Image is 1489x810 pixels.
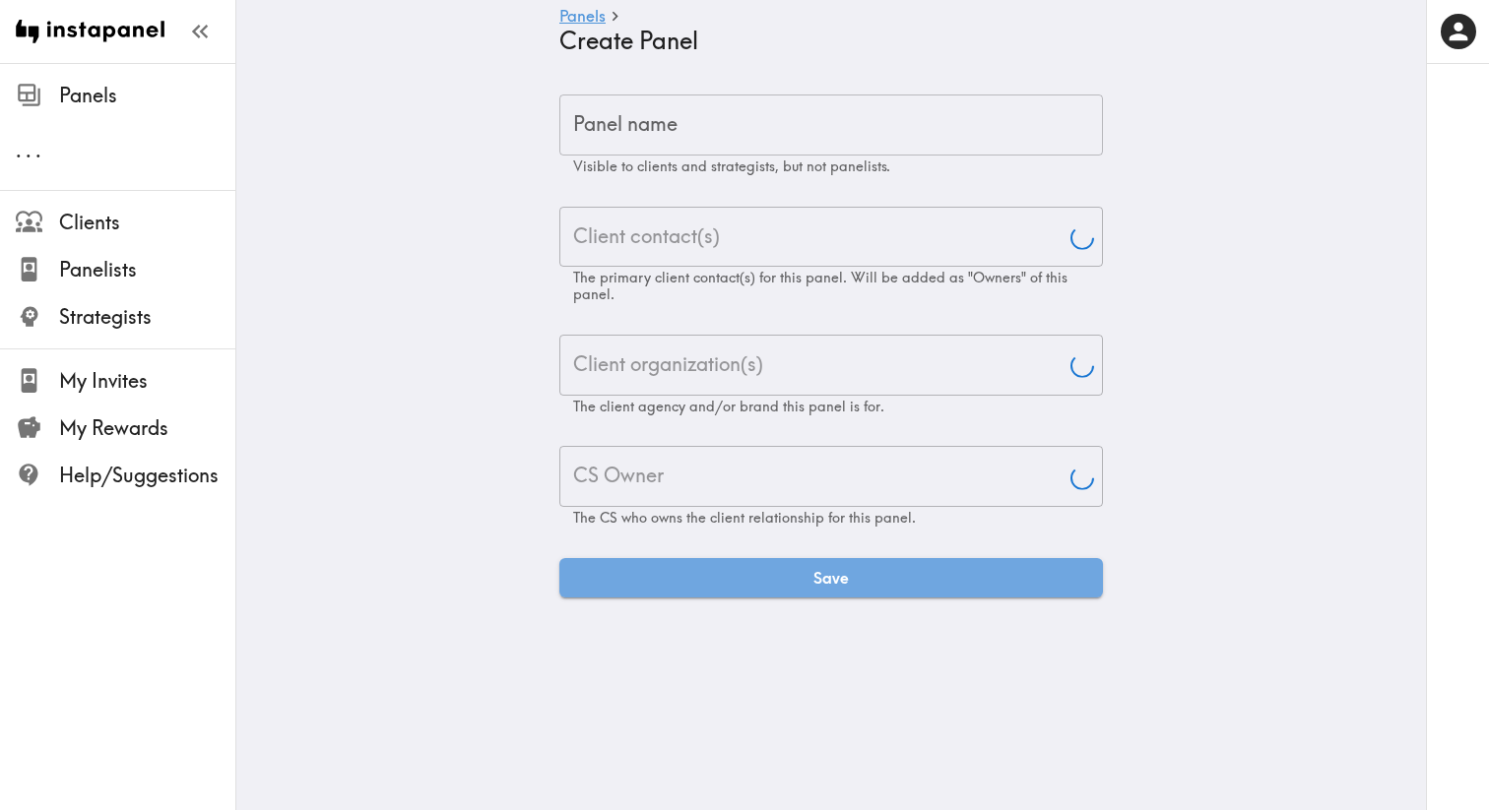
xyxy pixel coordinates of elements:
[573,509,916,527] span: The CS who owns the client relationship for this panel.
[16,138,22,162] span: .
[1068,352,1096,380] button: Open
[1068,464,1096,491] button: Open
[59,82,235,109] span: Panels
[59,303,235,331] span: Strategists
[559,27,1087,55] h4: Create Panel
[35,138,41,162] span: .
[59,256,235,283] span: Panelists
[559,558,1103,597] button: Save
[573,157,890,175] span: Visible to clients and strategists, but not panelists.
[26,138,32,162] span: .
[59,209,235,236] span: Clients
[573,398,884,415] span: The client agency and/or brand this panel is for.
[59,367,235,395] span: My Invites
[59,462,235,489] span: Help/Suggestions
[573,269,1068,303] span: The primary client contact(s) for this panel. Will be added as "Owners" of this panel.
[59,414,235,442] span: My Rewards
[1068,224,1096,252] button: Open
[559,8,606,27] a: Panels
